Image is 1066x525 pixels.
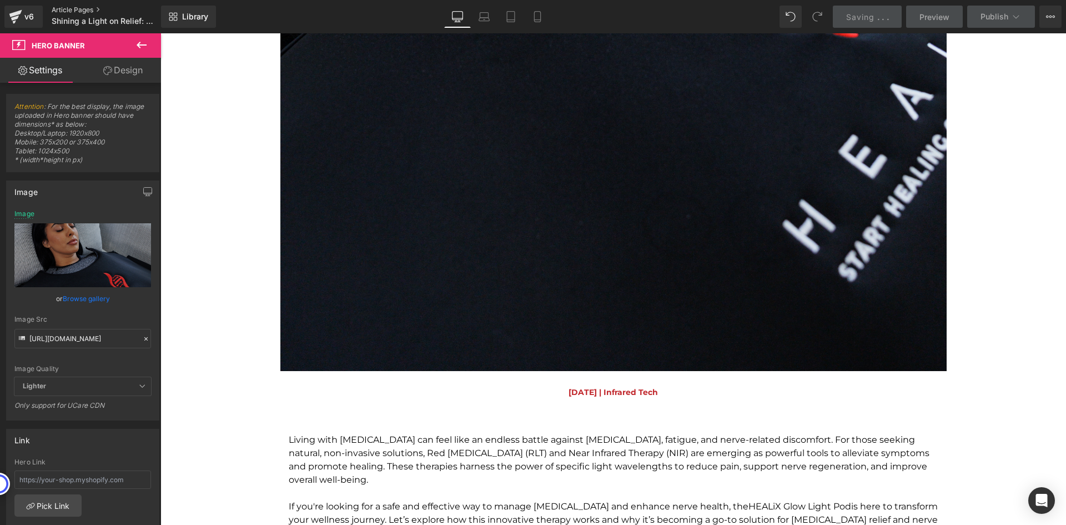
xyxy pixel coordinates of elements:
[128,400,778,453] p: Living with [MEDICAL_DATA] can feel like an endless battle against [MEDICAL_DATA], fatigue, and n...
[14,102,44,111] a: Attention
[906,6,963,28] a: Preview
[14,471,151,489] input: https://your-shop.myshopify.com
[14,401,151,417] div: Only support for UCare CDN
[14,494,82,517] a: Pick Link
[919,11,949,23] span: Preview
[1039,6,1062,28] button: More
[524,6,551,28] a: Mobile
[408,354,497,364] span: [DATE] | Infrared Tech
[83,58,163,83] a: Design
[128,467,778,507] p: If you're looking for a safe and effective way to manage [MEDICAL_DATA] and enhance nerve health,...
[23,382,46,390] b: Lighter
[980,12,1008,21] span: Publish
[14,458,151,466] div: Hero Link
[22,9,36,24] div: v6
[14,181,38,197] div: Image
[63,289,110,308] a: Browse gallery
[182,12,208,22] span: Library
[588,468,691,478] a: HEALiX Glow Light Pod
[14,293,151,304] div: or
[806,6,828,28] button: Redo
[497,6,524,28] a: Tablet
[14,210,34,218] div: Image
[14,365,151,373] div: Image Quality
[1028,487,1055,514] div: Open Intercom Messenger
[161,6,216,28] a: New Library
[4,6,43,28] a: v6
[471,6,497,28] a: Laptop
[444,6,471,28] a: Desktop
[14,429,30,445] div: Link
[52,6,179,14] a: Article Pages
[780,6,802,28] button: Undo
[846,12,874,22] span: Saving
[14,102,151,172] span: : For the best display, the image uploaded in Hero banner should have dimensions* as below: Deskt...
[14,329,151,348] input: Link
[967,6,1035,28] button: Publish
[52,17,158,26] span: Shining a Light on Relief: How Red [MEDICAL_DATA] Can Help Manage [MEDICAL_DATA] and Support Nerv...
[877,12,879,22] span: .
[32,41,85,50] span: Hero Banner
[14,316,151,323] div: Image Src
[160,33,1066,525] iframe: To enrich screen reader interactions, please activate Accessibility in Grammarly extension settings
